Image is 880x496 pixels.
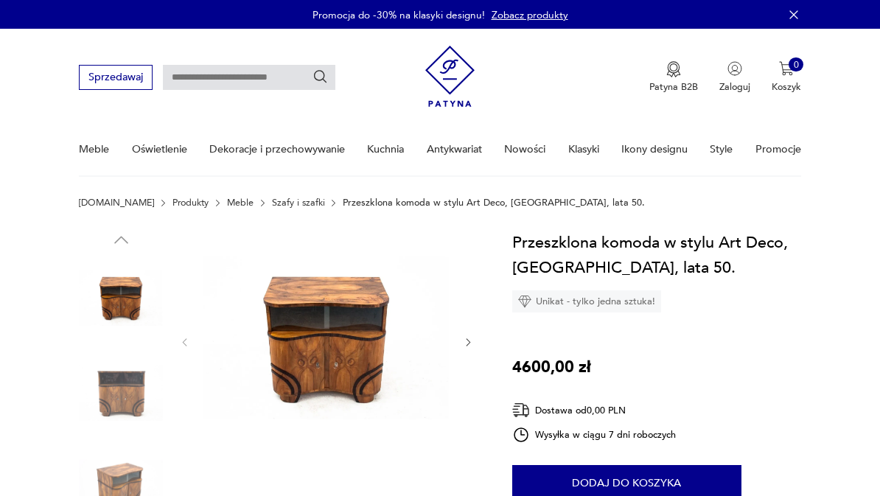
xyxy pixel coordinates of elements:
a: Nowości [504,124,545,175]
button: 0Koszyk [772,61,801,94]
a: Promocje [755,124,801,175]
a: Dekoracje i przechowywanie [209,124,345,175]
div: Dostawa od 0,00 PLN [512,401,676,419]
img: Zdjęcie produktu Przeszklona komoda w stylu Art Deco, Polska, lata 50. [79,257,163,341]
a: Szafy i szafki [272,198,325,208]
a: Zobacz produkty [492,8,568,22]
a: Meble [227,198,254,208]
a: [DOMAIN_NAME] [79,198,154,208]
button: Szukaj [312,69,329,85]
img: Zdjęcie produktu Przeszklona komoda w stylu Art Deco, Polska, lata 50. [79,351,163,435]
a: Sprzedawaj [79,74,152,83]
img: Patyna - sklep z meblami i dekoracjami vintage [425,41,475,112]
p: Zaloguj [719,80,750,94]
a: Antykwariat [427,124,482,175]
a: Oświetlenie [132,124,187,175]
div: Wysyłka w ciągu 7 dni roboczych [512,426,676,444]
a: Klasyki [568,124,599,175]
button: Patyna B2B [649,61,698,94]
p: Promocja do -30% na klasyki designu! [312,8,485,22]
h1: Przeszklona komoda w stylu Art Deco, [GEOGRAPHIC_DATA], lata 50. [512,230,801,280]
div: 0 [789,57,803,72]
p: Koszyk [772,80,801,94]
p: Patyna B2B [649,80,698,94]
img: Ikona koszyka [779,61,794,76]
div: Unikat - tylko jedna sztuka! [512,290,661,312]
img: Zdjęcie produktu Przeszklona komoda w stylu Art Deco, Polska, lata 50. [203,230,450,452]
img: Ikona diamentu [518,295,531,308]
img: Ikona dostawy [512,401,530,419]
a: Meble [79,124,109,175]
button: Sprzedawaj [79,65,152,89]
p: 4600,00 zł [512,354,591,380]
a: Ikony designu [621,124,688,175]
a: Produkty [172,198,209,208]
button: Zaloguj [719,61,750,94]
img: Ikona medalu [666,61,681,77]
a: Ikona medaluPatyna B2B [649,61,698,94]
img: Ikonka użytkownika [727,61,742,76]
a: Style [710,124,733,175]
p: Przeszklona komoda w stylu Art Deco, [GEOGRAPHIC_DATA], lata 50. [343,198,645,208]
a: Kuchnia [367,124,404,175]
